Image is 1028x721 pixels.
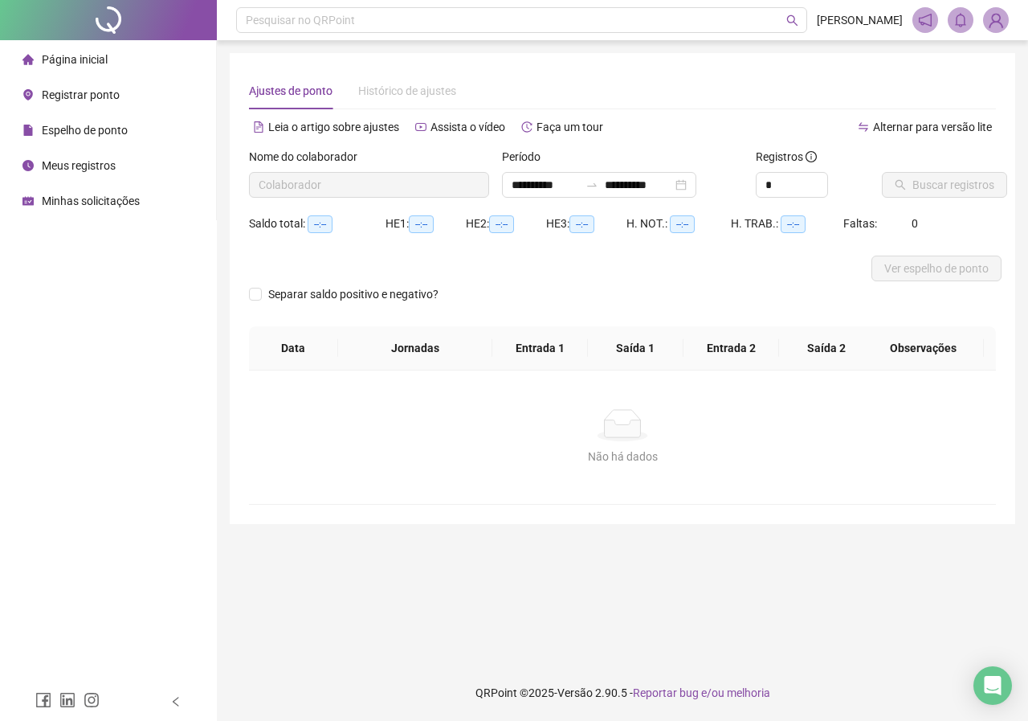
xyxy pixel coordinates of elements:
span: --:-- [409,215,434,233]
span: Reportar bug e/ou melhoria [633,686,770,699]
span: youtube [415,121,426,133]
span: Faça um tour [536,121,603,133]
span: Separar saldo positivo e negativo? [262,285,445,303]
span: Histórico de ajustes [358,84,456,97]
span: linkedin [59,692,75,708]
th: Entrada 2 [683,326,779,371]
span: to [585,178,598,191]
th: Saída 2 [779,326,875,371]
label: Nome do colaborador [249,148,368,166]
span: file-text [253,121,264,133]
div: HE 3: [546,215,626,233]
label: Período [502,148,551,166]
span: history [521,121,532,133]
th: Data [249,326,338,371]
div: HE 1: [385,215,466,233]
span: facebook [35,692,51,708]
span: Registros [756,148,817,166]
span: --:-- [670,215,695,233]
img: 89981 [984,8,1008,32]
span: Versão [557,686,593,699]
span: --:-- [308,215,332,233]
span: swap-right [585,178,598,191]
button: Buscar registros [882,172,1007,198]
span: home [22,54,34,65]
span: left [170,696,182,707]
span: Leia o artigo sobre ajustes [268,121,399,133]
span: --:-- [781,215,806,233]
div: Saldo total: [249,215,385,233]
span: notification [918,13,932,27]
span: Alternar para versão lite [873,121,992,133]
th: Observações [863,326,984,371]
span: Assista o vídeo [430,121,505,133]
span: search [786,14,798,27]
th: Jornadas [338,326,492,371]
span: info-circle [806,151,817,162]
th: Saída 1 [588,326,683,371]
span: Ajustes de ponto [249,84,332,97]
span: 0 [912,217,918,230]
span: [PERSON_NAME] [817,11,903,29]
div: H. TRAB.: [731,215,843,233]
span: clock-circle [22,160,34,171]
span: instagram [84,692,100,708]
span: file [22,125,34,136]
span: Espelho de ponto [42,124,128,137]
span: schedule [22,195,34,207]
span: --:-- [569,215,594,233]
div: H. NOT.: [626,215,731,233]
div: HE 2: [466,215,546,233]
span: environment [22,89,34,100]
span: swap [858,121,869,133]
span: Meus registros [42,159,116,172]
button: Ver espelho de ponto [871,256,1001,281]
span: Observações [875,339,971,357]
span: bell [953,13,968,27]
span: Faltas: [843,217,879,230]
th: Entrada 1 [492,326,588,371]
span: Página inicial [42,53,108,66]
footer: QRPoint © 2025 - 2.90.5 - [217,665,1028,721]
div: Não há dados [268,448,977,465]
span: --:-- [489,215,514,233]
div: Open Intercom Messenger [973,666,1012,705]
span: Registrar ponto [42,88,120,101]
span: Minhas solicitações [42,195,140,207]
